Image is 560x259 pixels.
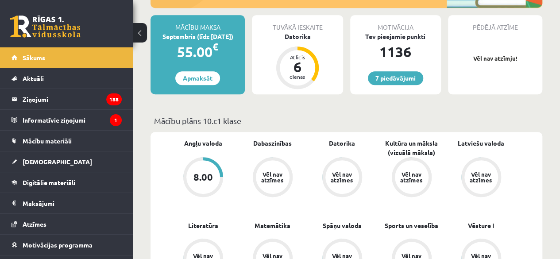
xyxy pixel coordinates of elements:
div: Pēdējā atzīme [448,15,542,32]
a: Vēl nav atzīmes [238,157,307,199]
span: Sākums [23,54,45,62]
div: Datorika [252,32,343,41]
a: Apmaksāt [175,71,220,85]
div: Vēl nav atzīmes [399,171,424,183]
a: Ziņojumi188 [12,89,122,109]
div: Motivācija [350,15,441,32]
legend: Maksājumi [23,193,122,213]
div: 1136 [350,41,441,62]
a: Literatūra [188,221,218,230]
div: Tuvākā ieskaite [252,15,343,32]
span: Motivācijas programma [23,241,93,249]
div: Vēl nav atzīmes [469,171,494,183]
a: Digitālie materiāli [12,172,122,193]
span: Aktuāli [23,74,44,82]
a: Aktuāli [12,68,122,89]
a: Informatīvie ziņojumi1 [12,110,122,130]
a: Latviešu valoda [458,139,504,148]
a: Angļu valoda [184,139,222,148]
div: Vēl nav atzīmes [260,171,285,183]
a: Sports un veselība [385,221,438,230]
a: Dabaszinības [253,139,292,148]
div: 6 [284,60,311,74]
a: Mācību materiāli [12,131,122,151]
div: dienas [284,74,311,79]
a: Atzīmes [12,214,122,234]
i: 1 [110,114,122,126]
div: 55.00 [151,41,245,62]
a: Vēsture I [468,221,494,230]
div: Tev pieejamie punkti [350,32,441,41]
legend: Ziņojumi [23,89,122,109]
a: Vēl nav atzīmes [446,157,516,199]
p: Vēl nav atzīmju! [452,54,538,63]
span: Digitālie materiāli [23,178,75,186]
span: Mācību materiāli [23,137,72,145]
a: [DEMOGRAPHIC_DATA] [12,151,122,172]
a: Datorika [329,139,355,148]
a: Vēl nav atzīmes [377,157,446,199]
div: Mācību maksa [151,15,245,32]
a: Maksājumi [12,193,122,213]
div: Septembris (līdz [DATE]) [151,32,245,41]
div: Atlicis [284,54,311,60]
a: Sākums [12,47,122,68]
a: 8.00 [168,157,238,199]
a: Motivācijas programma [12,235,122,255]
a: Spāņu valoda [323,221,362,230]
a: Matemātika [255,221,290,230]
i: 188 [106,93,122,105]
p: Mācību plāns 10.c1 klase [154,115,539,127]
legend: Informatīvie ziņojumi [23,110,122,130]
div: Vēl nav atzīmes [330,171,355,183]
a: Rīgas 1. Tālmācības vidusskola [10,15,81,38]
a: Kultūra un māksla (vizuālā māksla) [377,139,446,157]
span: Atzīmes [23,220,46,228]
a: Vēl nav atzīmes [307,157,377,199]
span: [DEMOGRAPHIC_DATA] [23,158,92,166]
a: 7 piedāvājumi [368,71,423,85]
div: 8.00 [193,172,213,182]
a: Datorika Atlicis 6 dienas [252,32,343,90]
span: € [212,40,218,53]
